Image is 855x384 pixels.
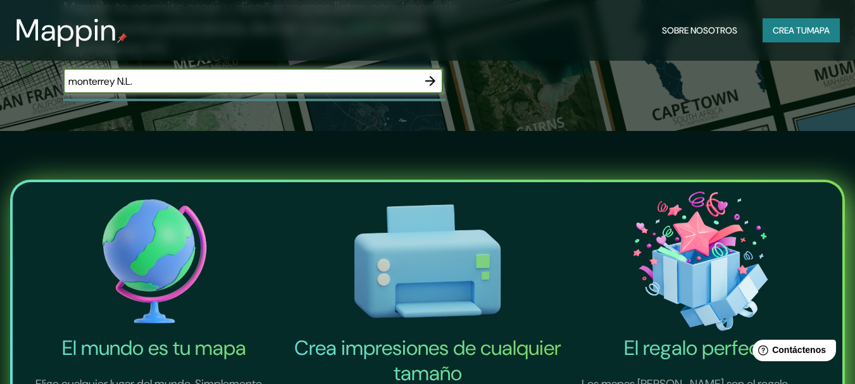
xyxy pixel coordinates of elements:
font: Sobre nosotros [662,25,737,36]
img: El icono del regalo perfecto [566,187,835,335]
img: El mundo es tu icono de mapa [20,187,289,335]
iframe: Lanzador de widgets de ayuda [742,335,841,370]
font: El regalo perfecto [624,335,778,361]
font: Mappin [15,10,117,50]
img: pin de mapeo [117,33,127,43]
input: Elige tu lugar favorito [63,74,418,89]
img: Crea impresiones de cualquier tamaño-icono [294,187,562,335]
font: El mundo es tu mapa [62,335,246,361]
button: Crea tumapa [763,18,840,42]
font: mapa [807,25,830,36]
button: Sobre nosotros [657,18,742,42]
font: Crea tu [773,25,807,36]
